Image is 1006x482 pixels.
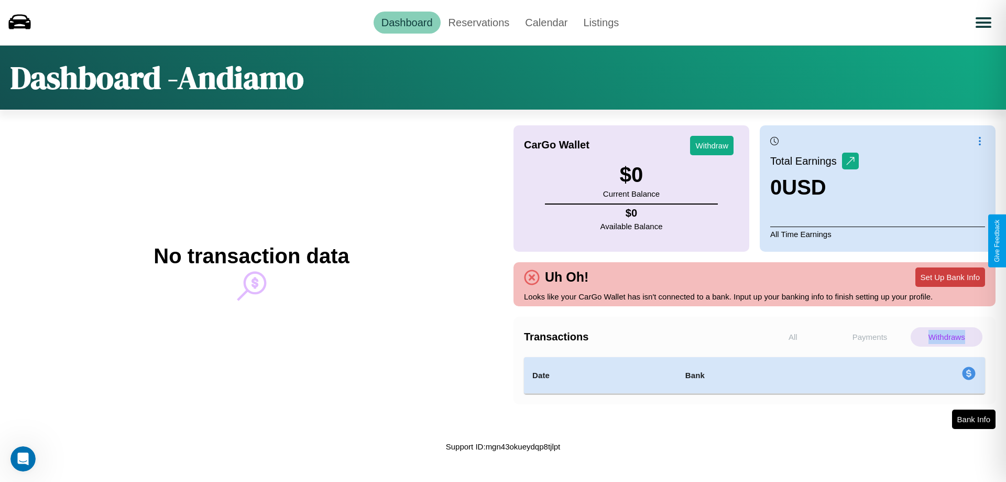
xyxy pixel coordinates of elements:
[517,12,575,34] a: Calendar
[952,410,996,429] button: Bank Info
[770,227,985,241] p: All Time Earnings
[600,207,663,219] h4: $ 0
[757,327,829,347] p: All
[603,187,660,201] p: Current Balance
[685,369,831,382] h4: Bank
[911,327,982,347] p: Withdraws
[154,244,349,268] h2: No transaction data
[993,220,1001,262] div: Give Feedback
[374,12,441,34] a: Dashboard
[603,163,660,187] h3: $ 0
[834,327,906,347] p: Payments
[441,12,518,34] a: Reservations
[575,12,627,34] a: Listings
[524,357,985,394] table: simple table
[10,56,304,99] h1: Dashboard - Andiamo
[532,369,669,382] h4: Date
[770,176,859,199] h3: 0 USD
[690,136,734,155] button: Withdraw
[540,270,594,285] h4: Uh Oh!
[600,219,663,233] p: Available Balance
[10,446,36,472] iframe: Intercom live chat
[524,139,589,151] h4: CarGo Wallet
[969,8,998,37] button: Open menu
[524,331,754,343] h4: Transactions
[524,290,985,304] p: Looks like your CarGo Wallet has isn't connected to a bank. Input up your banking info to finish ...
[915,267,985,287] button: Set Up Bank Info
[770,152,842,170] p: Total Earnings
[446,440,560,454] p: Support ID: mgn43okueydqp8tjlpt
